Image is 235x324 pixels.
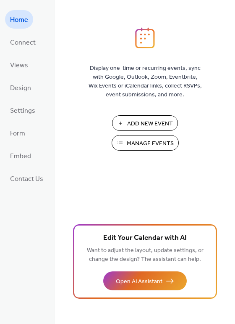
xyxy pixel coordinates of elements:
span: Contact Us [10,173,43,186]
span: Settings [10,104,35,118]
span: Form [10,127,25,141]
a: Form [5,124,30,142]
img: logo_icon.svg [135,27,154,48]
span: Embed [10,150,31,163]
a: Settings [5,101,40,120]
a: Contact Us [5,169,48,188]
button: Open AI Assistant [103,271,187,290]
span: Views [10,59,28,72]
a: Views [5,56,33,74]
a: Home [5,10,33,29]
span: Manage Events [127,139,174,148]
span: Open AI Assistant [116,277,162,286]
a: Connect [5,33,41,51]
a: Design [5,78,36,97]
span: Connect [10,36,36,50]
button: Add New Event [112,115,178,131]
span: Want to adjust the layout, update settings, or change the design? The assistant can help. [87,245,204,265]
button: Manage Events [112,135,179,151]
span: Edit Your Calendar with AI [103,232,187,244]
span: Home [10,13,28,27]
a: Embed [5,146,36,165]
span: Display one-time or recurring events, sync with Google, Outlook, Zoom, Eventbrite, Wix Events or ... [89,64,202,99]
span: Add New Event [127,120,173,128]
span: Design [10,82,31,95]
